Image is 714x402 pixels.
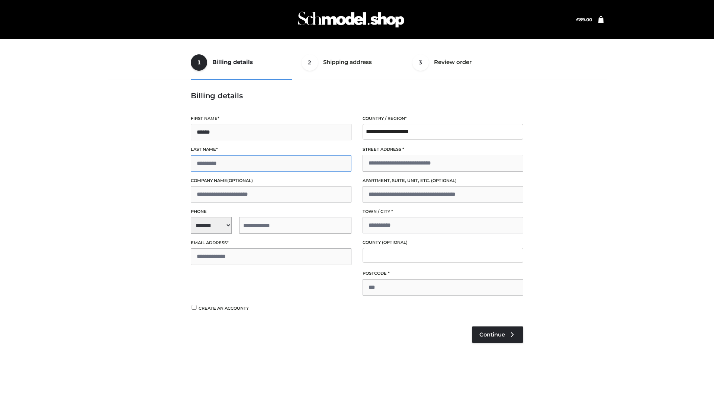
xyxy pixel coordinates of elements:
span: (optional) [227,178,253,183]
a: Continue [472,326,523,343]
label: Company name [191,177,351,184]
bdi: 89.00 [576,17,592,22]
label: Town / City [363,208,523,215]
label: Last name [191,146,351,153]
a: £89.00 [576,17,592,22]
label: Email address [191,239,351,246]
span: Create an account? [199,306,249,311]
span: (optional) [431,178,457,183]
label: County [363,239,523,246]
label: Street address [363,146,523,153]
span: Continue [479,331,505,338]
label: Country / Region [363,115,523,122]
h3: Billing details [191,91,523,100]
label: Postcode [363,270,523,277]
span: (optional) [382,240,408,245]
input: Create an account? [191,305,197,310]
label: Phone [191,208,351,215]
label: Apartment, suite, unit, etc. [363,177,523,184]
label: First name [191,115,351,122]
span: £ [576,17,579,22]
img: Schmodel Admin 964 [295,5,407,34]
